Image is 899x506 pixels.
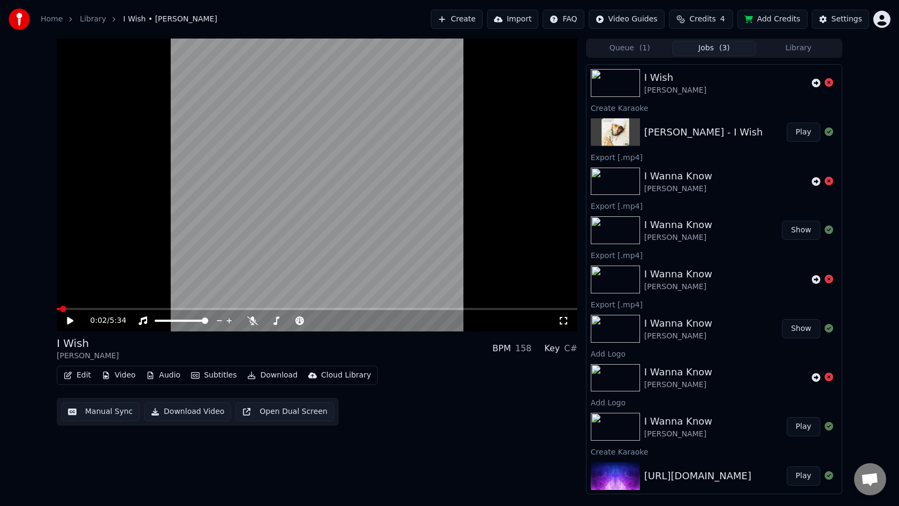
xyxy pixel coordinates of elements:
[123,14,217,25] span: I Wish • [PERSON_NAME]
[669,10,733,29] button: Credits4
[9,9,30,30] img: youka
[644,217,712,232] div: I Wanna Know
[787,466,820,486] button: Play
[142,368,185,383] button: Audio
[689,14,715,25] span: Credits
[487,10,538,29] button: Import
[90,315,116,326] div: /
[644,380,712,390] div: [PERSON_NAME]
[644,365,712,380] div: I Wanna Know
[644,429,712,440] div: [PERSON_NAME]
[586,445,842,458] div: Create Karaoke
[564,342,577,355] div: C#
[90,315,107,326] span: 0:02
[80,14,106,25] a: Library
[515,342,532,355] div: 158
[782,319,820,338] button: Show
[97,368,140,383] button: Video
[61,402,140,421] button: Manual Sync
[57,351,119,361] div: [PERSON_NAME]
[644,331,712,342] div: [PERSON_NAME]
[644,414,712,429] div: I Wanna Know
[644,85,706,96] div: [PERSON_NAME]
[586,248,842,261] div: Export [.mp4]
[644,125,763,140] div: [PERSON_NAME] - I Wish
[586,199,842,212] div: Export [.mp4]
[586,101,842,114] div: Create Karaoke
[644,469,751,484] div: [URL][DOMAIN_NAME]
[644,184,712,194] div: [PERSON_NAME]
[586,396,842,409] div: Add Logo
[644,169,712,184] div: I Wanna Know
[782,221,820,240] button: Show
[812,10,869,29] button: Settings
[543,10,584,29] button: FAQ
[672,41,757,56] button: Jobs
[41,14,63,25] a: Home
[110,315,126,326] span: 5:34
[719,43,730,54] span: ( 3 )
[588,41,672,56] button: Queue
[639,43,650,54] span: ( 1 )
[787,123,820,142] button: Play
[737,10,807,29] button: Add Credits
[544,342,560,355] div: Key
[644,316,712,331] div: I Wanna Know
[243,368,302,383] button: Download
[187,368,241,383] button: Subtitles
[644,282,712,292] div: [PERSON_NAME]
[644,267,712,282] div: I Wanna Know
[756,41,841,56] button: Library
[492,342,511,355] div: BPM
[787,417,820,436] button: Play
[720,14,725,25] span: 4
[589,10,665,29] button: Video Guides
[57,336,119,351] div: I Wish
[644,70,706,85] div: I Wish
[586,347,842,360] div: Add Logo
[586,298,842,311] div: Export [.mp4]
[586,150,842,163] div: Export [.mp4]
[832,14,862,25] div: Settings
[235,402,334,421] button: Open Dual Screen
[41,14,217,25] nav: breadcrumb
[321,370,371,381] div: Cloud Library
[854,463,886,495] a: Open chat
[431,10,483,29] button: Create
[59,368,95,383] button: Edit
[644,232,712,243] div: [PERSON_NAME]
[144,402,231,421] button: Download Video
